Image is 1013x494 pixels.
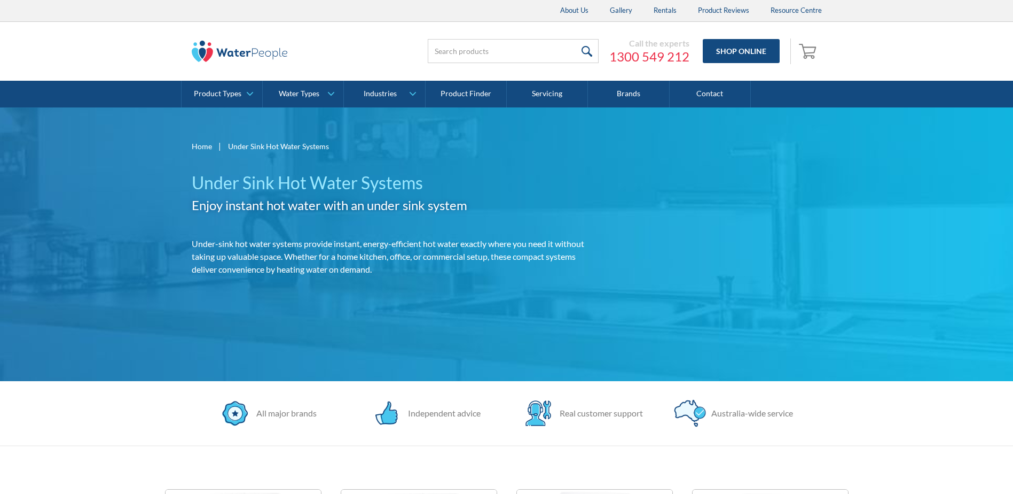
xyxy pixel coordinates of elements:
[182,81,262,107] a: Product Types
[192,141,212,152] a: Home
[428,39,599,63] input: Search products
[703,39,780,63] a: Shop Online
[403,407,481,420] div: Independent advice
[796,38,822,64] a: Open empty cart
[344,81,425,107] a: Industries
[217,140,223,152] div: |
[263,81,343,107] a: Water Types
[192,237,602,276] p: Under-sink hot water systems provide instant, energy-efficient hot water exactly where you need i...
[554,407,643,420] div: Real customer support
[426,81,507,107] a: Product Finder
[192,170,602,196] h1: Under Sink Hot Water Systems
[228,141,329,152] div: Under Sink Hot Water Systems
[706,407,793,420] div: Australia-wide service
[670,81,751,107] a: Contact
[192,41,288,62] img: The Water People
[194,89,241,98] div: Product Types
[588,81,669,107] a: Brands
[609,49,689,65] a: 1300 549 212
[364,89,397,98] div: Industries
[799,42,819,59] img: shopping cart
[507,81,588,107] a: Servicing
[609,38,689,49] div: Call the experts
[279,89,319,98] div: Water Types
[251,407,317,420] div: All major brands
[192,196,602,215] h2: Enjoy instant hot water with an under sink system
